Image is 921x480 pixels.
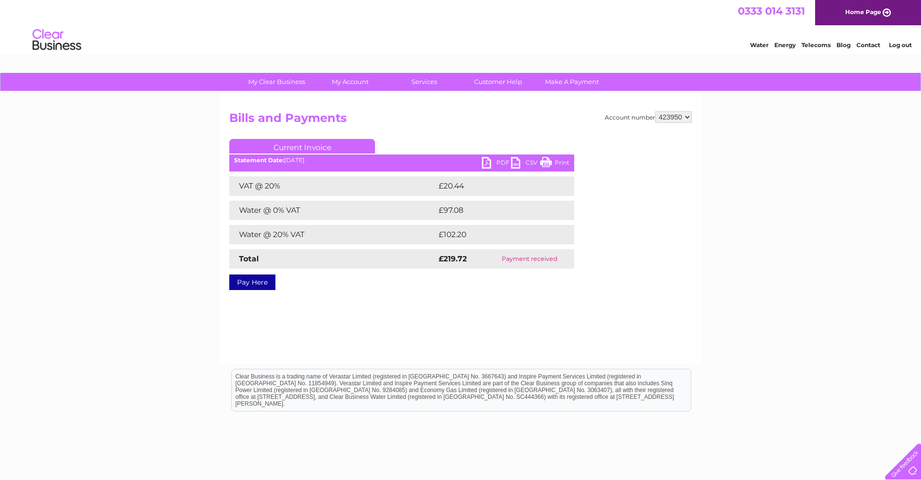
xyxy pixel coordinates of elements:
[229,111,692,130] h2: Bills and Payments
[738,5,805,17] a: 0333 014 3131
[836,41,851,49] a: Blog
[485,249,574,269] td: Payment received
[511,157,540,171] a: CSV
[229,225,436,244] td: Water @ 20% VAT
[229,176,436,196] td: VAT @ 20%
[436,201,555,220] td: £97.08
[436,225,556,244] td: £102.20
[750,41,768,49] a: Water
[482,157,511,171] a: PDF
[458,73,538,91] a: Customer Help
[889,41,912,49] a: Log out
[229,139,375,154] a: Current Invoice
[239,254,259,263] strong: Total
[605,111,692,123] div: Account number
[237,73,317,91] a: My Clear Business
[232,5,691,47] div: Clear Business is a trading name of Verastar Limited (registered in [GEOGRAPHIC_DATA] No. 3667643...
[229,274,275,290] a: Pay Here
[229,157,574,164] div: [DATE]
[384,73,464,91] a: Services
[532,73,612,91] a: Make A Payment
[229,201,436,220] td: Water @ 0% VAT
[802,41,831,49] a: Telecoms
[540,157,569,171] a: Print
[856,41,880,49] a: Contact
[436,176,555,196] td: £20.44
[774,41,796,49] a: Energy
[32,25,82,55] img: logo.png
[234,156,284,164] b: Statement Date:
[310,73,391,91] a: My Account
[439,254,467,263] strong: £219.72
